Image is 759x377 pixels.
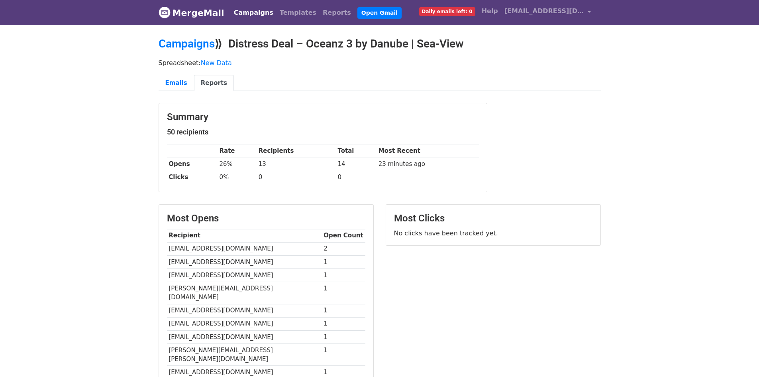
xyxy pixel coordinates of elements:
[394,229,592,237] p: No clicks have been tracked yet.
[320,5,354,21] a: Reports
[167,171,218,184] th: Clicks
[159,37,215,50] a: Campaigns
[159,59,601,67] p: Spreadsheet:
[167,128,479,136] h5: 50 recipients
[277,5,320,21] a: Templates
[167,111,479,123] h3: Summary
[218,144,257,158] th: Rate
[159,75,194,91] a: Emails
[322,268,365,282] td: 1
[167,282,322,304] td: [PERSON_NAME][EMAIL_ADDRESS][DOMAIN_NAME]
[167,213,365,224] h3: Most Opens
[218,171,257,184] td: 0%
[257,158,336,171] td: 13
[257,144,336,158] th: Recipients
[167,330,322,343] td: [EMAIL_ADDRESS][DOMAIN_NAME]
[218,158,257,171] td: 26%
[336,158,377,171] td: 14
[504,6,584,16] span: [EMAIL_ADDRESS][DOMAIN_NAME]
[322,304,365,317] td: 1
[159,6,171,18] img: MergeMail logo
[416,3,479,19] a: Daily emails left: 0
[322,242,365,255] td: 2
[167,304,322,317] td: [EMAIL_ADDRESS][DOMAIN_NAME]
[322,330,365,343] td: 1
[336,144,377,158] th: Total
[394,213,592,224] h3: Most Clicks
[322,255,365,268] td: 1
[257,171,336,184] td: 0
[357,7,402,19] a: Open Gmail
[167,255,322,268] td: [EMAIL_ADDRESS][DOMAIN_NAME]
[419,7,475,16] span: Daily emails left: 0
[719,339,759,377] iframe: Chat Widget
[159,37,601,51] h2: ⟫ Distress Deal – Oceanz 3 by Danube | Sea-View
[377,158,479,171] td: 23 minutes ago
[167,242,322,255] td: [EMAIL_ADDRESS][DOMAIN_NAME]
[322,317,365,330] td: 1
[194,75,234,91] a: Reports
[231,5,277,21] a: Campaigns
[201,59,232,67] a: New Data
[167,158,218,171] th: Opens
[479,3,501,19] a: Help
[322,229,365,242] th: Open Count
[377,144,479,158] th: Most Recent
[167,229,322,242] th: Recipient
[167,343,322,366] td: [PERSON_NAME][EMAIL_ADDRESS][PERSON_NAME][DOMAIN_NAME]
[336,171,377,184] td: 0
[167,317,322,330] td: [EMAIL_ADDRESS][DOMAIN_NAME]
[322,343,365,366] td: 1
[167,268,322,282] td: [EMAIL_ADDRESS][DOMAIN_NAME]
[501,3,594,22] a: [EMAIL_ADDRESS][DOMAIN_NAME]
[322,282,365,304] td: 1
[159,4,224,21] a: MergeMail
